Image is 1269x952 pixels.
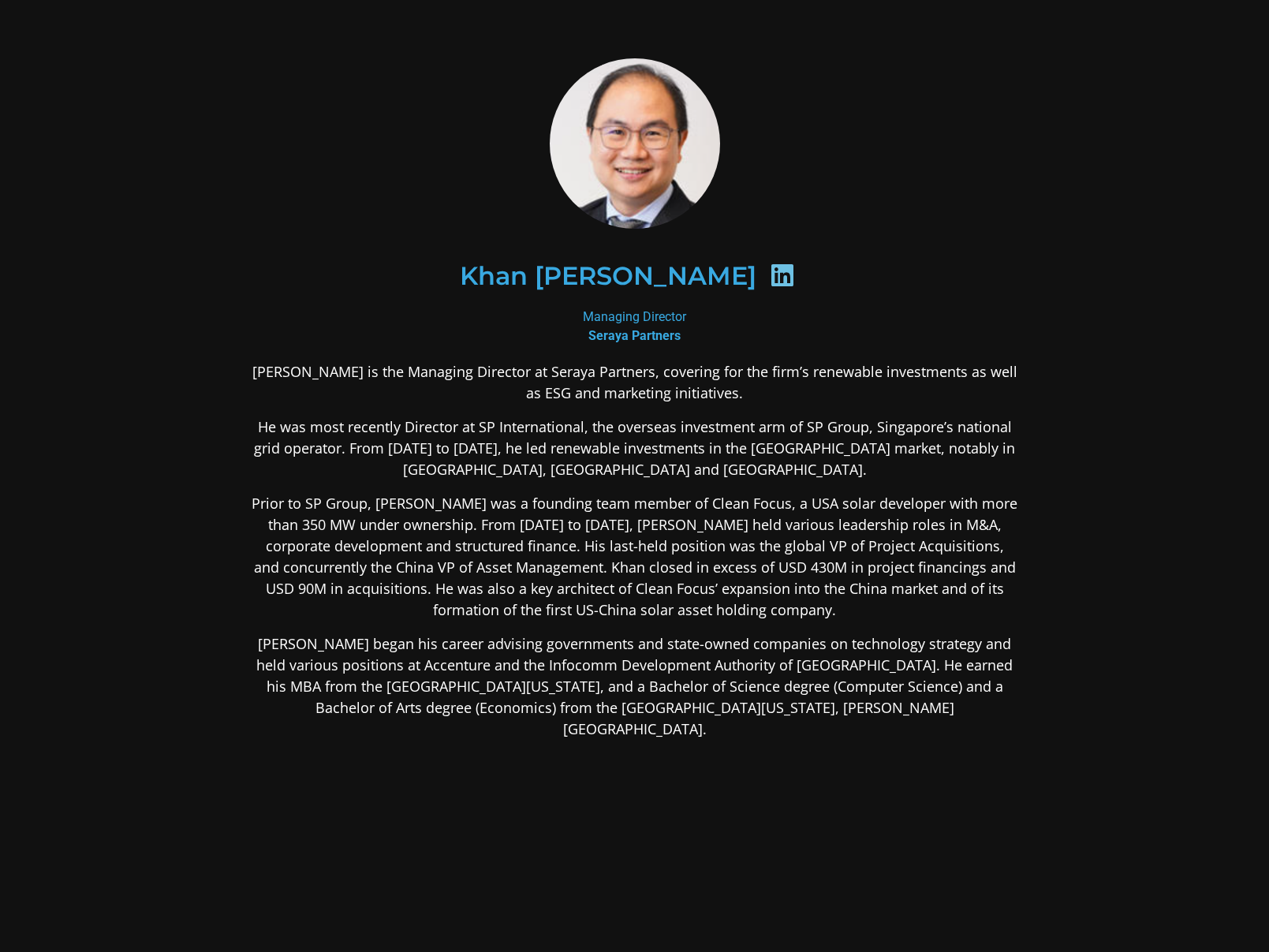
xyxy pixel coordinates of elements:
p: Prior to SP Group, [PERSON_NAME] was a founding team member of Clean Focus, a USA solar developer... [252,493,1018,621]
p: [PERSON_NAME] began his career advising governments and state-owned companies on technology strat... [252,633,1018,740]
h2: Khan [PERSON_NAME] [460,263,756,289]
b: Seraya Partners [588,328,681,343]
p: He was most recently Director at SP International, the overseas investment arm of SP Group, Singa... [252,416,1018,480]
p: [PERSON_NAME] is the Managing Director at Seraya Partners, covering for the firm’s renewable inve... [252,361,1018,404]
div: Managing Director [252,308,1018,345]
